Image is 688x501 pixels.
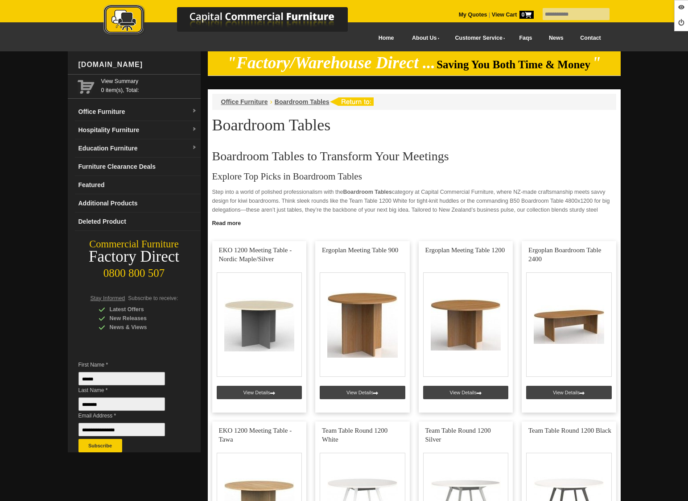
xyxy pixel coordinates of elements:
[75,176,201,194] a: Featured
[99,305,183,314] div: Latest Offers
[540,28,572,48] a: News
[68,250,201,263] div: Factory Direct
[99,323,183,332] div: News & Views
[192,127,197,132] img: dropdown
[519,11,534,19] span: 0
[68,263,201,280] div: 0800 800 507
[270,97,272,106] li: ›
[99,314,183,323] div: New Releases
[275,98,330,105] a: Boardroom Tables
[75,51,201,78] div: [DOMAIN_NAME]
[445,28,511,48] a: Customer Service
[212,172,616,181] h3: Explore Top Picks in Boardroom Tables
[592,54,601,72] em: "
[75,121,201,139] a: Hospitality Furnituredropdown
[75,213,201,231] a: Deleted Product
[343,189,392,195] strong: Boardroom Tables
[459,12,487,18] a: My Quotes
[208,217,621,228] a: Click to read more
[227,54,435,72] em: "Factory/Warehouse Direct ...
[511,28,541,48] a: Faqs
[437,58,590,71] span: Saving You Both Time & Money
[330,97,374,106] img: return to
[75,158,201,176] a: Furniture Clearance Deals
[78,360,178,369] span: First Name *
[128,295,178,301] span: Subscribe to receive:
[212,117,616,134] h1: Boardroom Tables
[91,295,125,301] span: Stay Informed
[101,77,197,93] span: 0 item(s), Total:
[79,4,391,40] a: Capital Commercial Furniture Logo
[492,12,534,18] strong: View Cart
[490,12,533,18] a: View Cart0
[78,439,122,452] button: Subscribe
[78,397,165,411] input: Last Name *
[221,98,268,105] a: Office Furniture
[78,386,178,395] span: Last Name *
[212,150,616,163] h2: Boardroom Tables to Transform Your Meetings
[572,28,609,48] a: Contact
[68,238,201,250] div: Commercial Furniture
[75,194,201,213] a: Additional Products
[78,372,165,385] input: First Name *
[192,109,197,114] img: dropdown
[78,423,165,436] input: Email Address *
[101,77,197,86] a: View Summary
[79,4,391,37] img: Capital Commercial Furniture Logo
[212,188,616,223] p: Step into a world of polished professionalism with the category at Capital Commercial Furniture, ...
[75,103,201,121] a: Office Furnituredropdown
[75,139,201,158] a: Education Furnituredropdown
[78,411,178,420] span: Email Address *
[402,28,445,48] a: About Us
[192,145,197,150] img: dropdown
